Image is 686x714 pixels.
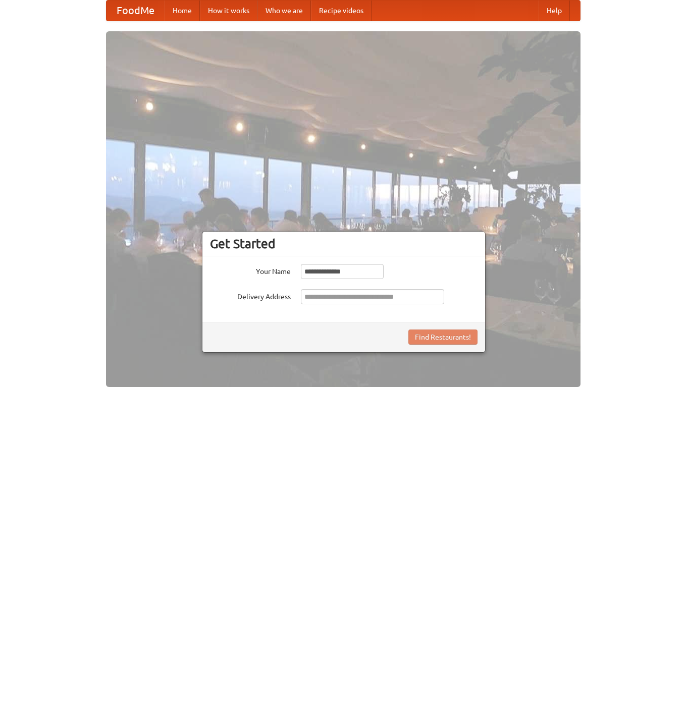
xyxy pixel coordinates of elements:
[408,329,478,345] button: Find Restaurants!
[311,1,372,21] a: Recipe videos
[210,236,478,251] h3: Get Started
[210,264,291,277] label: Your Name
[210,289,291,302] label: Delivery Address
[200,1,257,21] a: How it works
[107,1,165,21] a: FoodMe
[539,1,570,21] a: Help
[257,1,311,21] a: Who we are
[165,1,200,21] a: Home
